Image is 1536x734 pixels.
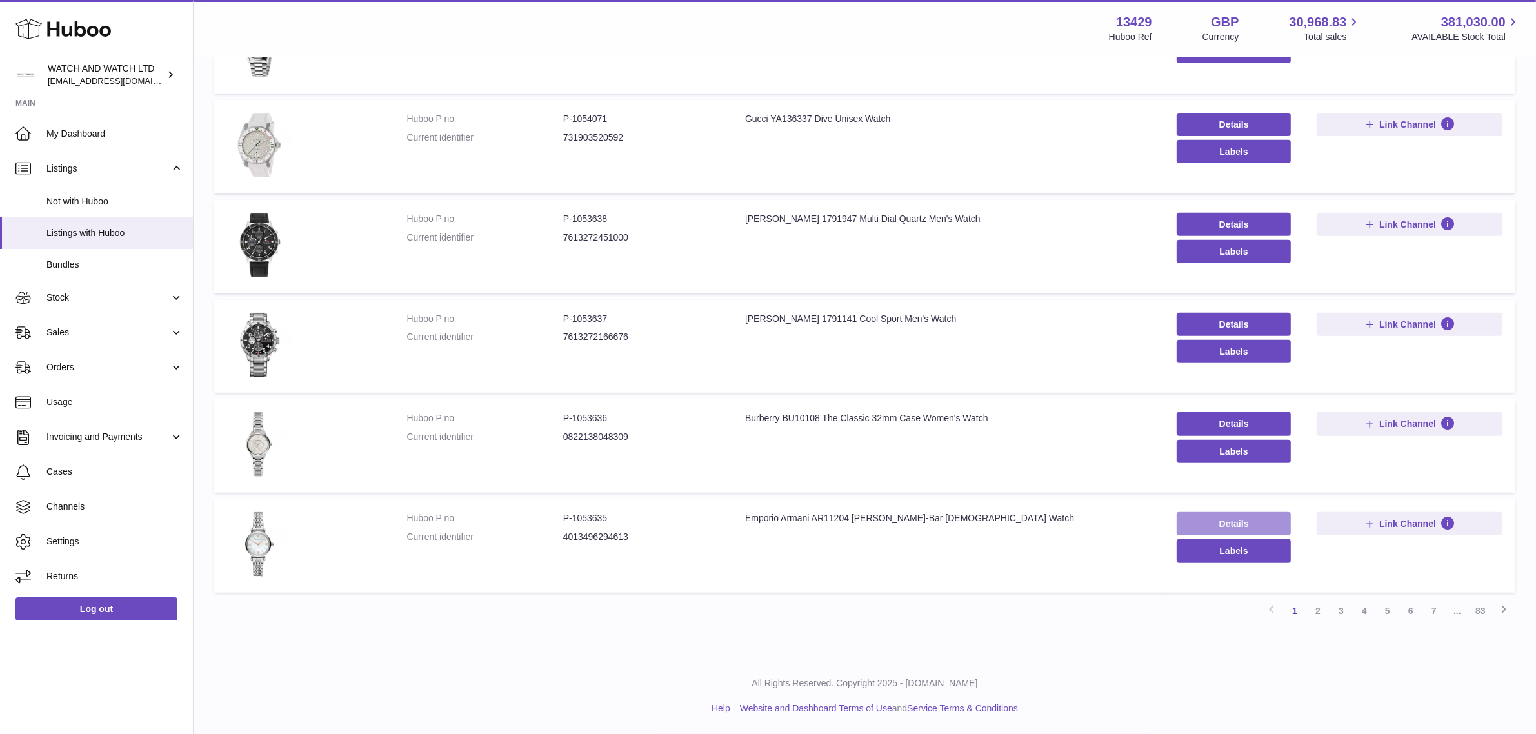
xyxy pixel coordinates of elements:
dt: Huboo P no [407,512,563,524]
a: 4 [1353,599,1376,622]
div: Gucci YA136337 Dive Unisex Watch [745,113,1151,125]
a: 5 [1376,599,1399,622]
span: Link Channel [1379,319,1436,330]
div: Huboo Ref [1109,31,1152,43]
button: Link Channel [1317,113,1502,136]
span: Returns [46,570,183,582]
span: Link Channel [1379,518,1436,530]
span: Orders [46,361,170,373]
a: 381,030.00 AVAILABLE Stock Total [1411,14,1521,43]
a: 30,968.83 Total sales [1289,14,1361,43]
p: All Rights Reserved. Copyright 2025 - [DOMAIN_NAME] [204,677,1526,689]
dd: P-1053635 [563,512,719,524]
dd: P-1053636 [563,412,719,424]
img: Gucci YA136337 Dive Unisex Watch [227,113,292,177]
button: Link Channel [1317,313,1502,336]
dt: Huboo P no [407,412,563,424]
button: Labels [1177,340,1291,363]
span: Listings with Huboo [46,227,183,239]
a: 6 [1399,599,1422,622]
button: Labels [1177,539,1291,562]
button: Link Channel [1317,412,1502,435]
button: Labels [1177,240,1291,263]
div: WATCH AND WATCH LTD [48,63,164,87]
a: Log out [15,597,177,620]
li: and [735,702,1018,715]
a: Service Terms & Conditions [907,703,1018,713]
img: Emporio Armani AR11204 Gianni T-Bar Ladies Watch [227,512,292,577]
span: Link Channel [1379,119,1436,130]
img: internalAdmin-13429@internal.huboo.com [15,65,35,84]
span: Link Channel [1379,219,1436,230]
a: Details [1177,412,1291,435]
div: [PERSON_NAME] 1791141 Cool Sport Men's Watch [745,313,1151,325]
dd: 4013496294613 [563,531,719,543]
dd: 731903520592 [563,132,719,144]
a: Details [1177,113,1291,136]
a: Website and Dashboard Terms of Use [740,703,892,713]
button: Link Channel [1317,213,1502,236]
span: Bundles [46,259,183,271]
span: [EMAIL_ADDRESS][DOMAIN_NAME] [48,75,190,86]
span: 381,030.00 [1441,14,1506,31]
span: Usage [46,396,183,408]
dt: Huboo P no [407,313,563,325]
a: 7 [1422,599,1446,622]
span: Link Channel [1379,418,1436,430]
strong: GBP [1211,14,1239,31]
dd: P-1053638 [563,213,719,225]
div: [PERSON_NAME] 1791947 Multi Dial Quartz Men's Watch [745,213,1151,225]
dt: Huboo P no [407,113,563,125]
span: Sales [46,326,170,339]
span: Invoicing and Payments [46,431,170,443]
div: Burberry BU10108 The Classic 32mm Case Women's Watch [745,412,1151,424]
button: Labels [1177,140,1291,163]
dd: 7613272451000 [563,232,719,244]
dd: P-1053637 [563,313,719,325]
span: Listings [46,163,170,175]
span: Cases [46,466,183,478]
strong: 13429 [1116,14,1152,31]
dt: Current identifier [407,232,563,244]
dt: Current identifier [407,531,563,543]
a: Details [1177,313,1291,336]
dd: 0822138048309 [563,431,719,443]
span: Total sales [1304,31,1361,43]
dt: Current identifier [407,431,563,443]
img: Tommy Hilfiger 1791947 Multi Dial Quartz Men's Watch [227,213,292,277]
span: Stock [46,292,170,304]
a: Help [712,703,730,713]
span: 30,968.83 [1289,14,1346,31]
a: 1 [1283,599,1306,622]
a: 3 [1330,599,1353,622]
span: Settings [46,535,183,548]
dd: P-1054071 [563,113,719,125]
dd: 7613272166676 [563,331,719,343]
a: Details [1177,213,1291,236]
span: ... [1446,599,1469,622]
img: Burberry BU10108 The Classic 32mm Case Women's Watch [227,412,292,477]
div: Currency [1202,31,1239,43]
span: Not with Huboo [46,195,183,208]
dt: Current identifier [407,331,563,343]
button: Labels [1177,440,1291,463]
a: Details [1177,512,1291,535]
a: 83 [1469,599,1492,622]
img: Tommy Hilfiger 1791141 Cool Sport Men's Watch [227,313,292,377]
dt: Current identifier [407,132,563,144]
span: AVAILABLE Stock Total [1411,31,1521,43]
span: Channels [46,501,183,513]
div: Emporio Armani AR11204 [PERSON_NAME]-Bar [DEMOGRAPHIC_DATA] Watch [745,512,1151,524]
span: My Dashboard [46,128,183,140]
button: Link Channel [1317,512,1502,535]
a: 2 [1306,599,1330,622]
dt: Huboo P no [407,213,563,225]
